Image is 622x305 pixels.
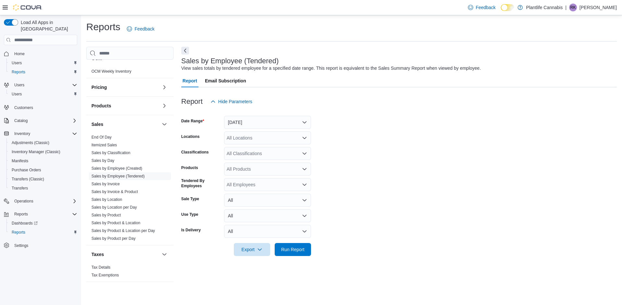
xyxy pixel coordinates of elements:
a: Sales by Invoice [91,182,120,186]
label: Is Delivery [181,227,201,233]
button: Export [234,243,270,256]
span: Transfers [9,184,77,192]
span: Dashboards [12,221,38,226]
span: Home [12,50,77,58]
span: Reports [12,230,25,235]
div: OCM [86,67,173,78]
button: Run Report [275,243,311,256]
a: Sales by Employee (Created) [91,166,142,171]
div: Roderick King [569,4,577,11]
span: Feedback [135,26,154,32]
button: Sales [91,121,159,128]
button: Reports [12,210,30,218]
span: Customers [14,105,33,110]
button: Taxes [91,251,159,258]
a: Reports [9,228,28,236]
label: Date Range [181,118,204,124]
span: Transfers (Classic) [12,177,44,182]
button: All [224,194,311,207]
span: OCM Weekly Inventory [91,69,131,74]
span: Transfers [12,186,28,191]
button: Settings [1,241,80,250]
a: Sales by Product [91,213,121,217]
span: Sales by Product [91,213,121,218]
button: All [224,225,311,238]
span: Users [12,91,22,97]
span: Users [9,59,77,67]
button: Next [181,47,189,55]
span: Sales by Location per Day [91,205,137,210]
span: Tax Details [91,265,111,270]
a: Sales by Product per Day [91,236,136,241]
span: Reports [9,68,77,76]
button: Transfers (Classic) [6,175,80,184]
a: Dashboards [9,219,40,227]
span: Sales by Invoice [91,181,120,187]
span: Feedback [476,4,496,11]
span: Load All Apps in [GEOGRAPHIC_DATA] [18,19,77,32]
button: Operations [12,197,36,205]
button: Reports [1,210,80,219]
a: Purchase Orders [9,166,44,174]
span: Settings [12,241,77,250]
a: Sales by Product & Location per Day [91,228,155,233]
span: Users [12,81,77,89]
a: Settings [12,242,31,250]
img: Cova [13,4,42,11]
span: Reports [14,212,28,217]
a: Sales by Classification [91,151,130,155]
button: [DATE] [224,116,311,129]
label: Tendered By Employees [181,178,221,189]
a: Manifests [9,157,31,165]
span: Export [238,243,266,256]
a: Adjustments (Classic) [9,139,52,147]
button: Manifests [6,156,80,165]
a: Transfers [9,184,30,192]
a: End Of Day [91,135,112,140]
span: Users [9,90,77,98]
span: Inventory Manager (Classic) [9,148,77,156]
button: Open list of options [302,151,307,156]
button: Open list of options [302,166,307,172]
span: Inventory Manager (Classic) [12,149,60,154]
label: Classifications [181,150,209,155]
p: Plantlife Cannabis [526,4,563,11]
h3: Pricing [91,84,107,91]
a: Reports [9,68,28,76]
span: RK [570,4,576,11]
h1: Reports [86,20,120,33]
span: Manifests [12,158,28,164]
button: Transfers [6,184,80,193]
span: Home [14,51,25,56]
p: [PERSON_NAME] [580,4,617,11]
span: Email Subscription [205,74,246,87]
a: Transfers (Classic) [9,175,47,183]
h3: Products [91,103,111,109]
button: Users [12,81,27,89]
button: Adjustments (Classic) [6,138,80,147]
button: Users [6,90,80,99]
span: Users [14,82,24,88]
p: | [565,4,567,11]
button: Open list of options [302,182,307,187]
a: Dashboards [6,219,80,228]
h3: Sales by Employee (Tendered) [181,57,279,65]
span: Settings [14,243,28,248]
a: Users [9,90,24,98]
span: Sales by Product & Location [91,220,140,226]
h3: Sales [91,121,103,128]
a: Sales by Day [91,158,114,163]
h3: Report [181,98,203,105]
span: Tax Exemptions [91,273,119,278]
span: Sales by Employee (Tendered) [91,174,145,179]
a: Sales by Employee (Tendered) [91,174,145,178]
span: Inventory [14,131,30,136]
button: Users [6,58,80,67]
span: Catalog [12,117,77,125]
span: Dashboards [9,219,77,227]
a: Feedback [124,22,157,35]
button: Hide Parameters [208,95,255,108]
input: Dark Mode [501,4,514,11]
